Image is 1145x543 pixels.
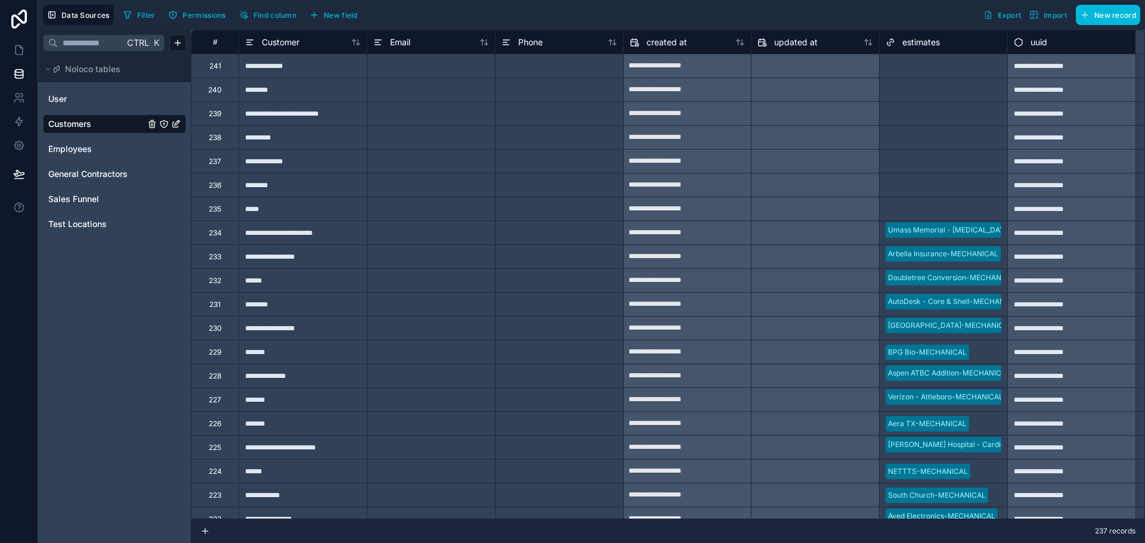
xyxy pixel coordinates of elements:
[774,36,818,48] span: updated at
[305,6,362,24] button: New field
[48,93,145,105] a: User
[888,249,998,259] div: Arbella Insurance-MECHANICAL
[888,490,986,501] div: South Church-MECHANICAL
[1076,5,1140,25] button: New record
[182,11,225,20] span: Permissions
[209,300,221,309] div: 231
[126,35,150,50] span: Ctrl
[209,228,222,238] div: 234
[888,418,967,429] div: Aera TX-MECHANICAL
[902,36,940,48] span: estimates
[1094,11,1136,20] span: New record
[209,133,221,142] div: 238
[209,252,221,262] div: 233
[48,168,145,180] a: General Contractors
[48,168,128,180] span: General Contractors
[1095,526,1135,536] span: 237 records
[646,36,687,48] span: created at
[200,38,230,46] div: #
[262,36,299,48] span: Customer
[998,11,1021,20] span: Export
[209,157,221,166] div: 237
[119,6,160,24] button: Filter
[48,193,99,205] span: Sales Funnel
[43,139,186,159] div: Employees
[43,61,179,77] button: Noloco tables
[1071,5,1140,25] a: New record
[209,514,221,524] div: 222
[209,324,222,333] div: 230
[979,5,1025,25] button: Export
[888,320,1013,331] div: [GEOGRAPHIC_DATA]-MECHANICAL
[61,11,110,20] span: Data Sources
[888,296,1021,307] div: AutoDesk - Core & Shell-MECHANICAL
[43,114,186,134] div: Customers
[1025,5,1071,25] button: Import
[209,467,222,476] div: 224
[235,6,301,24] button: Find column
[324,11,358,20] span: New field
[48,93,67,105] span: User
[518,36,543,48] span: Phone
[43,5,114,25] button: Data Sources
[48,218,145,230] a: Test Locations
[152,39,160,47] span: K
[1030,36,1047,48] span: uuid
[888,511,995,522] div: Aved Electronics-MECHANICAL
[253,11,296,20] span: Find column
[208,85,222,95] div: 240
[43,165,186,184] div: General Contractors
[209,395,221,405] div: 227
[888,347,967,358] div: BPG Bio-MECHANICAL
[48,193,145,205] a: Sales Funnel
[1044,11,1067,20] span: Import
[888,439,1100,450] div: [PERSON_NAME] Hospital - Cardio AHU Project-MECHANICAL
[43,190,186,209] div: Sales Funnel
[43,89,186,108] div: User
[43,215,186,234] div: Test Locations
[888,225,1102,235] div: Umass Memorial - [MEDICAL_DATA] Renovation-MECHANICAL
[164,6,230,24] button: Permissions
[888,392,1003,402] div: Verizon - Attleboro-MECHANICAL
[48,118,91,130] span: Customers
[209,491,221,500] div: 223
[209,61,221,71] div: 241
[888,466,968,477] div: NETTTS-MECHANICAL
[209,181,221,190] div: 236
[48,118,145,130] a: Customers
[137,11,156,20] span: Filter
[48,143,92,155] span: Employees
[209,276,221,286] div: 232
[209,371,221,381] div: 228
[209,443,221,452] div: 225
[209,347,221,357] div: 229
[48,218,107,230] span: Test Locations
[390,36,410,48] span: Email
[164,6,234,24] a: Permissions
[888,368,1010,378] div: Aspen ATBC Addition-MECHANICAL
[209,204,221,214] div: 235
[888,272,1017,283] div: Doubletree Conversion-MECHANICAL
[48,143,145,155] a: Employees
[65,63,120,75] span: Noloco tables
[209,109,221,119] div: 239
[209,419,221,429] div: 226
